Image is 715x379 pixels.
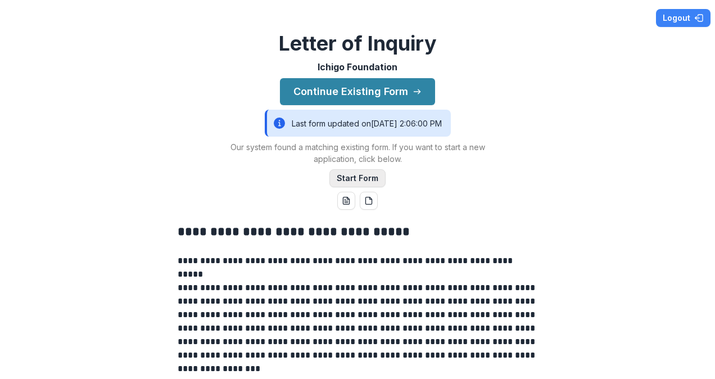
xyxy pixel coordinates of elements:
[318,60,397,74] p: Ichigo Foundation
[360,192,378,210] button: pdf-download
[279,31,437,56] h2: Letter of Inquiry
[329,169,386,187] button: Start Form
[280,78,435,105] button: Continue Existing Form
[337,192,355,210] button: word-download
[265,110,451,137] div: Last form updated on [DATE] 2:06:00 PM
[656,9,711,27] button: Logout
[217,141,498,165] p: Our system found a matching existing form. If you want to start a new application, click below.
